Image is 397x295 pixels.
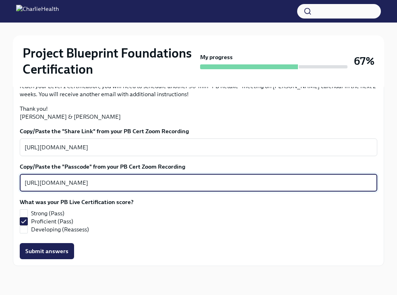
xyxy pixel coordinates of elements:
[31,217,73,225] span: Proficient (Pass)
[16,5,59,18] img: CharlieHealth
[20,127,377,135] label: Copy/Paste the "Share Link" from your PB Cert Zoom Recording
[20,105,377,121] p: Thank you! [PERSON_NAME] & [PERSON_NAME]
[200,53,233,61] strong: My progress
[25,247,68,255] span: Submit answers
[25,178,372,188] textarea: [URL][DOMAIN_NAME]
[20,198,134,206] label: What was your PB Live Certification score?
[354,54,374,68] h3: 67%
[20,243,74,259] button: Submit answers
[25,142,372,152] textarea: [URL][DOMAIN_NAME]
[20,163,377,171] label: Copy/Paste the "Passcode" from your PB Cert Zoom Recording
[31,209,64,217] span: Strong (Pass)
[31,225,89,233] span: Developing (Reassess)
[23,45,197,77] h2: Project Blueprint Foundations Certification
